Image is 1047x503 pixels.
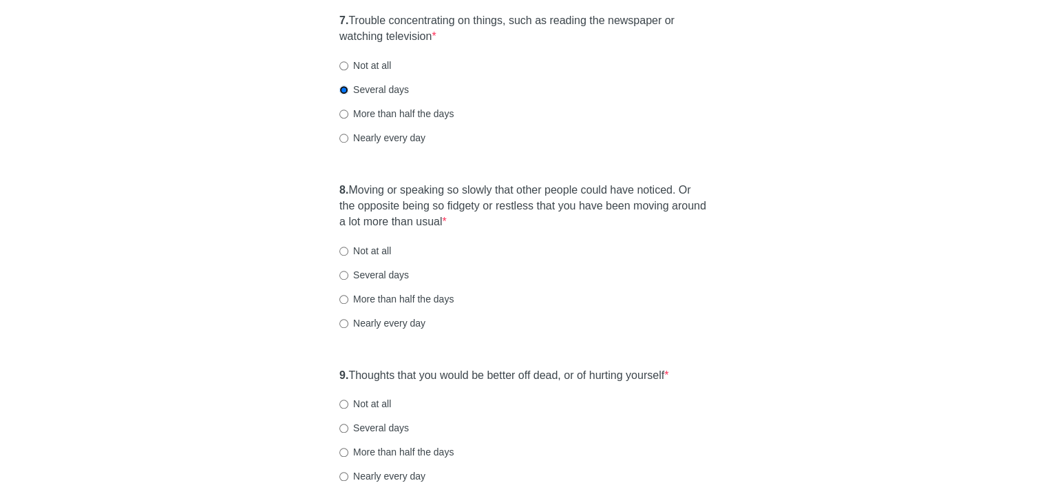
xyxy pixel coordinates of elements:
[339,271,348,280] input: Several days
[339,14,348,26] strong: 7.
[339,268,409,282] label: Several days
[339,424,348,433] input: Several days
[339,472,348,481] input: Nearly every day
[339,107,454,121] label: More than half the days
[339,421,409,435] label: Several days
[339,110,348,119] input: More than half the days
[339,184,348,196] strong: 8.
[339,397,391,411] label: Not at all
[339,316,425,330] label: Nearly every day
[339,247,348,256] input: Not at all
[339,448,348,457] input: More than half the days
[339,400,348,409] input: Not at all
[339,469,425,483] label: Nearly every day
[339,59,391,72] label: Not at all
[339,369,348,381] strong: 9.
[339,319,348,328] input: Nearly every day
[339,244,391,258] label: Not at all
[339,13,708,45] label: Trouble concentrating on things, such as reading the newspaper or watching television
[339,368,668,384] label: Thoughts that you would be better off dead, or of hurting yourself
[339,292,454,306] label: More than half the days
[339,83,409,96] label: Several days
[339,445,454,459] label: More than half the days
[339,134,348,143] input: Nearly every day
[339,131,425,145] label: Nearly every day
[339,295,348,304] input: More than half the days
[339,183,708,230] label: Moving or speaking so slowly that other people could have noticed. Or the opposite being so fidge...
[339,85,348,94] input: Several days
[339,61,348,70] input: Not at all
